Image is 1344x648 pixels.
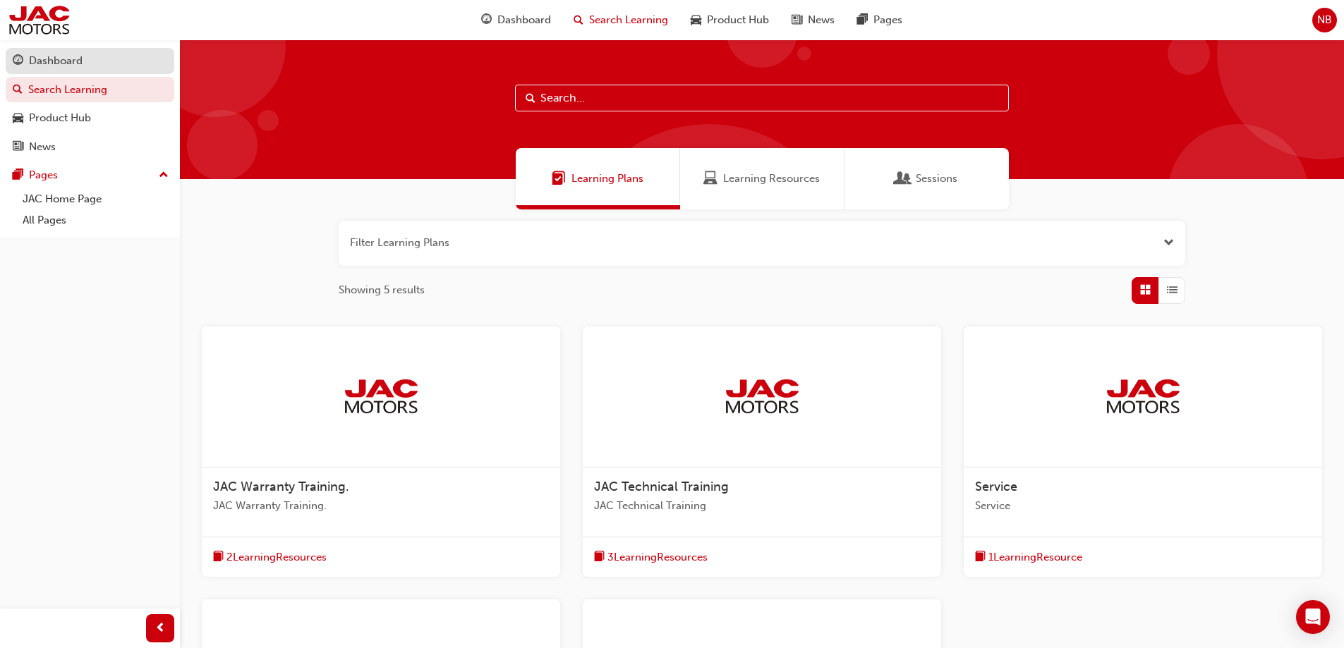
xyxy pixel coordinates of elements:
span: Dashboard [497,12,551,28]
div: News [29,139,56,155]
span: Learning Resources [703,171,718,187]
span: NB [1317,12,1332,28]
div: Open Intercom Messenger [1296,600,1330,634]
span: Learning Plans [571,171,643,187]
span: Pages [873,12,902,28]
span: search-icon [574,11,583,29]
a: car-iconProduct Hub [679,6,780,35]
img: jac-portal [342,377,420,415]
a: JAC Home Page [17,188,174,210]
div: Product Hub [29,110,91,126]
span: Learning Plans [552,171,566,187]
span: Search Learning [589,12,668,28]
img: jac-portal [7,4,71,36]
span: guage-icon [13,55,23,68]
a: jac-portalJAC Warranty Training.JAC Warranty Training.book-icon2LearningResources [202,326,560,577]
span: JAC Technical Training [594,498,930,514]
a: Learning ResourcesLearning Resources [680,148,844,209]
a: news-iconNews [780,6,846,35]
span: pages-icon [857,11,868,29]
button: book-icon1LearningResource [975,549,1082,566]
a: Learning PlansLearning Plans [516,148,680,209]
span: Grid [1140,282,1151,298]
button: Pages [6,162,174,188]
span: News [808,12,835,28]
span: news-icon [13,141,23,154]
span: Service [975,479,1017,494]
a: SessionsSessions [844,148,1009,209]
span: 1 Learning Resource [988,549,1082,566]
span: book-icon [594,549,605,566]
span: pages-icon [13,169,23,182]
span: car-icon [13,112,23,125]
span: prev-icon [155,620,166,637]
span: List [1167,282,1177,298]
span: car-icon [691,11,701,29]
span: book-icon [213,549,224,566]
span: Sessions [896,171,910,187]
button: NB [1312,8,1337,32]
div: Dashboard [29,53,83,69]
a: Search Learning [6,77,174,103]
span: JAC Technical Training [594,479,729,494]
a: All Pages [17,209,174,231]
button: DashboardSearch LearningProduct HubNews [6,45,174,162]
span: Learning Resources [723,171,820,187]
span: Search [526,90,535,106]
a: News [6,134,174,160]
img: jac-portal [1104,377,1182,415]
a: jac-portalServiceServicebook-icon1LearningResource [964,326,1322,577]
span: JAC Warranty Training. [213,498,549,514]
span: 2 Learning Resources [226,549,327,566]
span: up-icon [159,166,169,185]
a: jac-portalJAC Technical TrainingJAC Technical Trainingbook-icon3LearningResources [583,326,941,577]
span: news-icon [792,11,802,29]
span: guage-icon [481,11,492,29]
span: search-icon [13,84,23,97]
div: Pages [29,167,58,183]
a: search-iconSearch Learning [562,6,679,35]
span: Sessions [916,171,957,187]
a: Product Hub [6,105,174,131]
button: book-icon2LearningResources [213,549,327,566]
span: Showing 5 results [339,282,425,298]
img: jac-portal [723,377,801,415]
a: guage-iconDashboard [470,6,562,35]
span: JAC Warranty Training. [213,479,349,494]
a: pages-iconPages [846,6,914,35]
input: Search... [515,85,1009,111]
button: book-icon3LearningResources [594,549,708,566]
a: Dashboard [6,48,174,74]
span: book-icon [975,549,986,566]
span: Service [975,498,1311,514]
span: Product Hub [707,12,769,28]
button: Open the filter [1163,235,1174,251]
span: 3 Learning Resources [607,549,708,566]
